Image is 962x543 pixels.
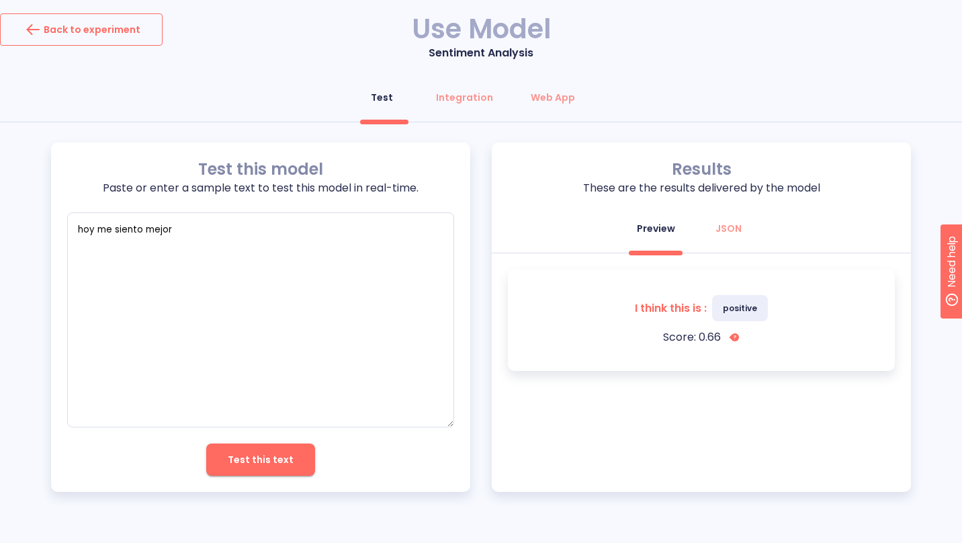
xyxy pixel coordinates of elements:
span: Test this text [228,452,294,468]
div: Integration [436,91,493,104]
tspan: ? [734,334,736,341]
div: Web App [531,91,575,104]
p: I think this is : [635,300,707,317]
div: Back to experiment [22,19,140,40]
div: JSON [715,222,742,235]
p: Test this model [67,159,454,180]
p: Paste or enter a sample text to test this model in real-time. [67,180,454,196]
span: positive [712,295,768,321]
button: Test this text [206,444,315,476]
div: Test [371,91,393,104]
span: Need help [32,3,83,19]
textarea: empty textarea [67,212,454,427]
p: Score: 0.66 [663,329,721,345]
div: Preview [637,222,675,235]
p: These are the results delivered by the model [508,180,895,196]
p: Results [508,159,895,180]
